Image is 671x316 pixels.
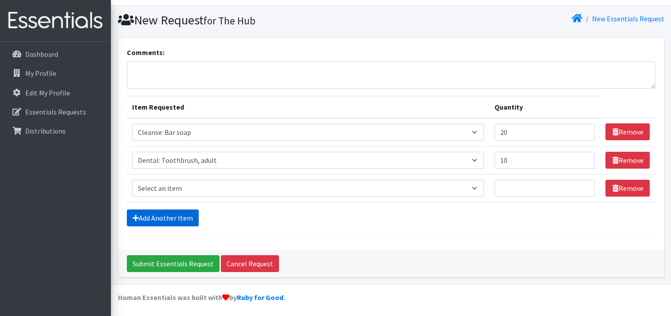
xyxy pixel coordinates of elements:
small: for The Hub [204,14,255,27]
p: Edit My Profile [25,88,70,97]
img: HumanEssentials [4,6,107,36]
a: Remove [605,180,650,197]
strong: Human Essentials was built with by . [118,293,285,302]
a: Cancel Request [221,255,279,272]
a: Dashboard [4,45,107,63]
p: Essentials Requests [25,107,86,116]
th: Quantity [489,96,600,118]
a: My Profile [4,64,107,82]
a: Remove [605,123,650,140]
a: Distributions [4,122,107,140]
h1: New Request [118,12,388,28]
p: Distributions [25,126,66,135]
p: My Profile [25,69,56,78]
input: Submit Essentials Request [127,255,220,272]
a: Add Another Item [127,209,199,226]
label: Comments: [127,47,165,58]
a: Edit My Profile [4,84,107,102]
a: Ruby for Good [237,293,283,302]
a: New Essentials Request [592,14,664,23]
a: Remove [605,152,650,169]
th: Item Requested [127,96,489,118]
a: Essentials Requests [4,103,107,121]
p: Dashboard [25,50,58,59]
